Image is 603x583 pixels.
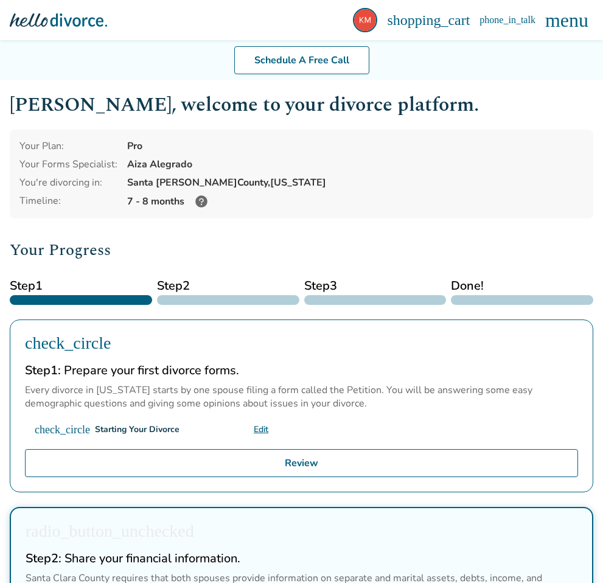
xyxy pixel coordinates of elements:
div: Aiza Alegrado [127,158,584,171]
span: Done! [451,277,593,295]
div: You're divorcing in: [19,176,117,189]
div: 7 - 8 months [127,194,584,209]
p: Every divorce in [US_STATE] starts by one spouse filing a form called the Petition. You will be a... [25,386,578,413]
a: phone_in_talk [549,15,559,25]
a: Edit [254,427,268,438]
a: Review [25,452,578,480]
strong: Step 2 : [26,556,61,573]
div: Your Plan: [19,139,117,153]
h2: Share your financial information. [26,556,577,573]
h2: Your Progress [10,238,593,262]
div: Pro [127,139,584,153]
img: kmacaskill@gmail.com [491,8,515,32]
span: check_circle [35,427,46,438]
span: radio_button_unchecked [26,526,43,543]
a: Schedule A Free Call [234,46,369,74]
iframe: Chat Widget [542,525,603,583]
div: Timeline: [19,194,117,209]
strong: Step 1 : [25,365,61,382]
h1: [PERSON_NAME] , welcome to your divorce platform. [10,90,593,120]
div: Santa [PERSON_NAME] County, [US_STATE] [127,176,584,189]
span: check_circle [25,335,42,352]
span: Step 2 [157,277,299,295]
span: Step 1 [10,277,152,295]
span: menu [569,10,588,30]
div: Starting Your Divorce [51,427,135,438]
span: shopping_cart [525,13,540,27]
h2: Prepare your first divorce forms. [25,365,578,382]
div: Your Forms Specialist: [19,158,117,171]
span: Step 3 [304,277,447,295]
